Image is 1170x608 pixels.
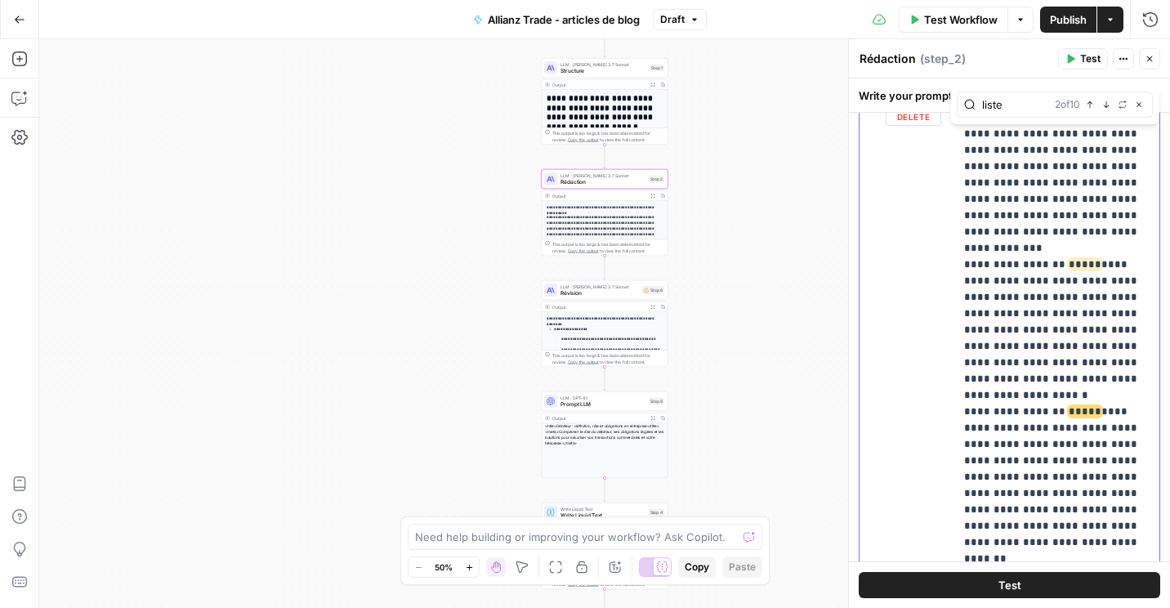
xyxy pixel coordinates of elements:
[542,391,668,478] div: LLM · GPT-4.1Prompt LLMStep 8Output<title>Débiteur : définition, rôle et obligations en entrepris...
[650,65,664,72] div: Step 1
[560,506,645,512] span: Write Liquid Text
[568,137,599,142] span: Copy the output
[1058,48,1108,69] button: Test
[552,304,645,311] div: Output
[660,12,685,27] span: Draft
[568,248,599,253] span: Copy the output
[604,256,606,279] g: Edge from step_2 to step_6
[604,478,606,502] g: Edge from step_8 to step_4
[924,11,998,28] span: Test Workflow
[1050,11,1087,28] span: Publish
[860,51,916,67] textarea: Rédaction
[552,415,645,422] div: Output
[1055,97,1080,112] span: 2 of 10
[678,557,716,578] button: Copy
[542,423,668,445] div: <title>Débiteur : définition, rôle et obligations en entreprise</title> <meta>Comprenez le rôle d...
[604,145,606,168] g: Edge from step_1 to step_2
[649,509,665,516] div: Step 4
[463,7,650,33] button: Allianz Trade - articles de blog
[642,286,664,294] div: Step 6
[849,78,1170,112] div: Write your prompt
[552,130,664,143] div: This output is too large & has been abbreviated for review. to view the full content.
[560,289,639,297] span: Révision
[560,284,639,290] span: LLM · [PERSON_NAME] 3.7 Sonnet
[653,9,707,30] button: Draft
[552,352,664,365] div: This output is too large & has been abbreviated for review. to view the full content.
[568,360,599,364] span: Copy the output
[552,82,645,88] div: Output
[560,400,645,409] span: Prompt LLM
[560,61,646,68] span: LLM · [PERSON_NAME] 3.7 Sonnet
[560,512,645,520] span: Write Liquid Text
[560,67,646,75] span: Structure
[552,193,645,199] div: Output
[1080,51,1101,66] span: Test
[649,176,664,183] div: Step 2
[488,11,640,28] span: Allianz Trade - articles de blog
[920,51,966,67] span: ( step_2 )
[859,572,1160,598] button: Test
[899,7,1007,33] button: Test Workflow
[982,96,1048,113] input: Search
[722,557,762,578] button: Paste
[560,178,645,186] span: Rédaction
[649,398,664,405] div: Step 8
[1040,7,1096,33] button: Publish
[604,34,606,57] g: Edge from start to step_1
[998,577,1021,593] span: Test
[560,395,645,401] span: LLM · GPT-4.1
[729,560,756,574] span: Paste
[435,561,453,574] span: 50%
[604,367,606,391] g: Edge from step_6 to step_8
[552,241,664,254] div: This output is too large & has been abbreviated for review. to view the full content.
[560,172,645,179] span: LLM · [PERSON_NAME] 3.7 Sonnet
[685,560,709,574] span: Copy
[886,108,941,126] button: Delete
